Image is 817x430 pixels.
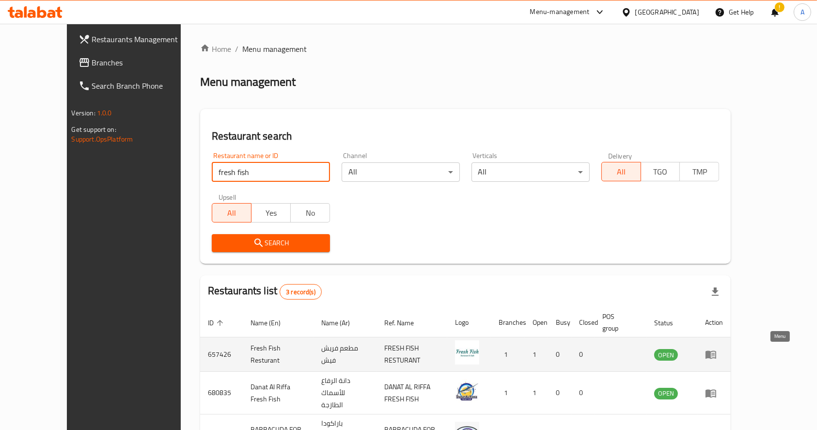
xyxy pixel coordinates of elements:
li: / [235,43,238,55]
img: Danat Al Riffa Fresh Fish [455,379,479,403]
span: Status [654,317,686,329]
span: Menu management [242,43,307,55]
button: All [212,203,251,223]
span: Name (Ar) [321,317,362,329]
td: 680835 [200,372,243,414]
span: All [606,165,637,179]
span: ID [208,317,226,329]
a: Branches [71,51,204,74]
input: Search for restaurant name or ID.. [212,162,330,182]
div: Menu [705,387,723,399]
button: Search [212,234,330,252]
span: Version: [72,107,95,119]
td: 0 [571,337,595,372]
div: [GEOGRAPHIC_DATA] [635,7,699,17]
th: Busy [548,308,571,337]
td: 1 [491,337,525,372]
span: A [801,7,804,17]
div: All [471,162,590,182]
button: TGO [641,162,680,181]
a: Support.OpsPlatform [72,133,133,145]
td: Fresh Fish Resturant [243,337,314,372]
div: OPEN [654,349,678,361]
div: Total records count [280,284,322,300]
h2: Menu management [200,74,296,90]
nav: breadcrumb [200,43,731,55]
span: Search [220,237,322,249]
td: 657426 [200,337,243,372]
label: Upsell [219,193,236,200]
span: Ref. Name [384,317,426,329]
th: Logo [447,308,491,337]
span: No [295,206,326,220]
span: 1.0.0 [97,107,112,119]
button: No [290,203,330,223]
span: OPEN [654,388,678,399]
td: 1 [525,372,548,414]
span: Get support on: [72,123,116,136]
td: DANAT AL RIFFA FRESH FISH [377,372,448,414]
td: مطعم فريش فيش [314,337,377,372]
img: Fresh Fish Resturant [455,340,479,365]
h2: Restaurants list [208,284,322,300]
button: All [601,162,641,181]
span: Name (En) [251,317,293,329]
label: Delivery [608,152,632,159]
button: TMP [679,162,719,181]
div: Menu-management [530,6,590,18]
a: Home [200,43,231,55]
span: Search Branch Phone [92,80,196,92]
span: POS group [602,311,635,334]
a: Search Branch Phone [71,74,204,97]
td: 0 [548,372,571,414]
span: All [216,206,248,220]
th: Closed [571,308,595,337]
td: Danat Al Riffa Fresh Fish [243,372,314,414]
th: Action [697,308,731,337]
button: Yes [251,203,291,223]
th: Branches [491,308,525,337]
td: FRESH FISH RESTURANT [377,337,448,372]
span: TMP [684,165,715,179]
h2: Restaurant search [212,129,720,143]
td: 0 [548,337,571,372]
div: All [342,162,460,182]
td: 1 [525,337,548,372]
td: 1 [491,372,525,414]
span: OPEN [654,350,678,361]
span: 3 record(s) [280,287,321,297]
td: دانة الرفاع للأسماك الطازجة [314,372,377,414]
td: 0 [571,372,595,414]
th: Open [525,308,548,337]
span: Yes [255,206,287,220]
span: TGO [645,165,676,179]
a: Restaurants Management [71,28,204,51]
span: Restaurants Management [92,33,196,45]
span: Branches [92,57,196,68]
